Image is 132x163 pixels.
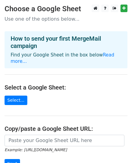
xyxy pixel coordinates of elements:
[11,52,121,65] p: Find your Google Sheet in the box below
[5,16,127,22] p: Use one of the options below...
[5,96,27,105] a: Select...
[11,52,114,64] a: Read more...
[11,35,121,49] h4: How to send your first MergeMail campaign
[5,5,127,13] h3: Choose a Google Sheet
[5,125,127,132] h4: Copy/paste a Google Sheet URL:
[5,84,127,91] h4: Select a Google Sheet:
[5,135,124,146] input: Paste your Google Sheet URL here
[5,148,67,152] small: Example: [URL][DOMAIN_NAME]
